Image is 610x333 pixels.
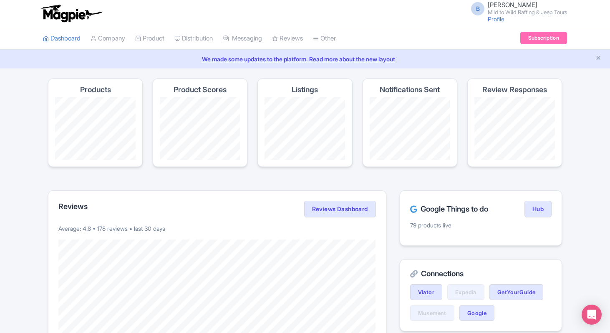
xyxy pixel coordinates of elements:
[313,27,336,50] a: Other
[524,201,552,217] a: Hub
[488,15,504,23] a: Profile
[410,305,454,321] a: Musement
[174,86,227,94] h4: Product Scores
[292,86,318,94] h4: Listings
[5,55,605,63] a: We made some updates to the platform. Read more about the new layout
[410,205,488,213] h2: Google Things to do
[466,2,567,15] a: B [PERSON_NAME] Mild to Wild Rafting & Jeep Tours
[380,86,440,94] h4: Notifications Sent
[91,27,125,50] a: Company
[488,10,567,15] small: Mild to Wild Rafting & Jeep Tours
[459,305,494,321] a: Google
[410,270,552,278] h2: Connections
[174,27,213,50] a: Distribution
[304,201,376,217] a: Reviews Dashboard
[135,27,164,50] a: Product
[58,202,88,211] h2: Reviews
[272,27,303,50] a: Reviews
[595,54,602,63] button: Close announcement
[410,221,552,230] p: 79 products live
[43,27,81,50] a: Dashboard
[482,86,547,94] h4: Review Responses
[582,305,602,325] div: Open Intercom Messenger
[223,27,262,50] a: Messaging
[447,284,484,300] a: Expedia
[80,86,111,94] h4: Products
[520,32,567,44] a: Subscription
[58,224,376,233] p: Average: 4.8 • 178 reviews • last 30 days
[489,284,544,300] a: GetYourGuide
[471,2,484,15] span: B
[410,284,442,300] a: Viator
[39,4,103,23] img: logo-ab69f6fb50320c5b225c76a69d11143b.png
[488,1,537,9] span: [PERSON_NAME]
